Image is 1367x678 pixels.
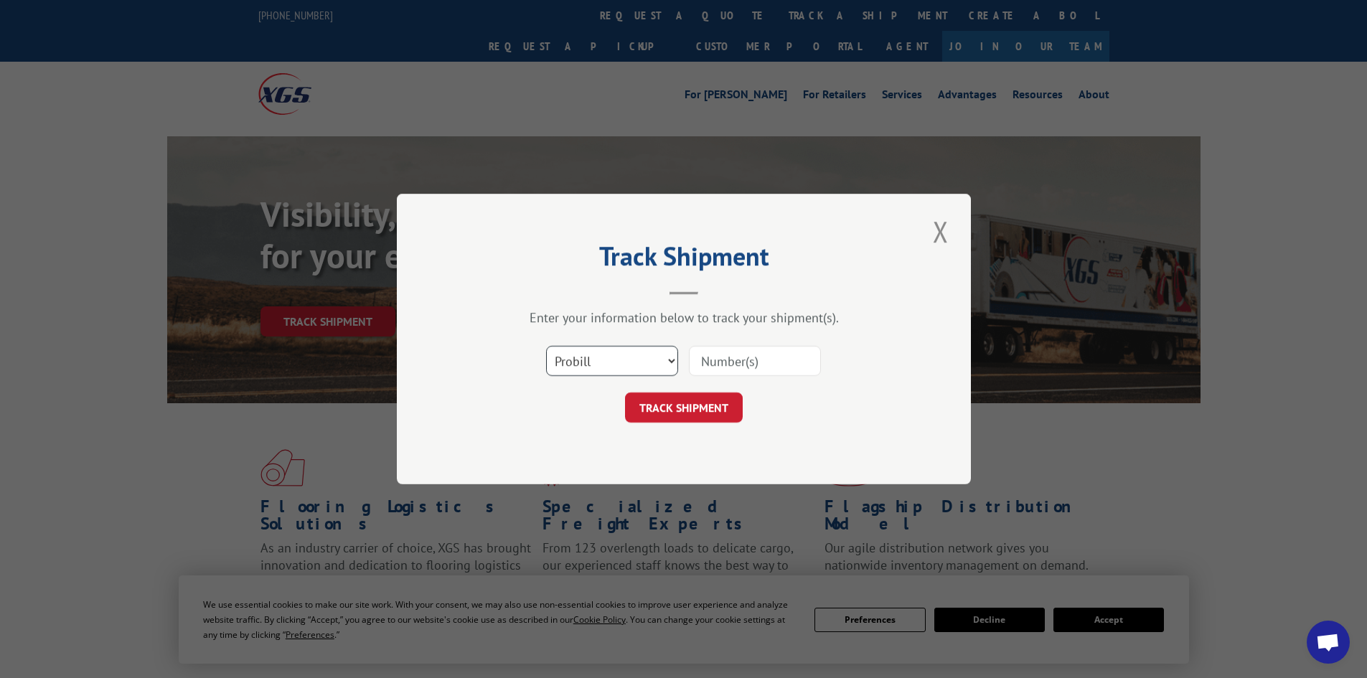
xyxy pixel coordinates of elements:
button: Close modal [929,212,953,251]
button: TRACK SHIPMENT [625,392,743,423]
div: Enter your information below to track your shipment(s). [469,309,899,326]
h2: Track Shipment [469,246,899,273]
a: Open chat [1307,621,1350,664]
input: Number(s) [689,346,821,376]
